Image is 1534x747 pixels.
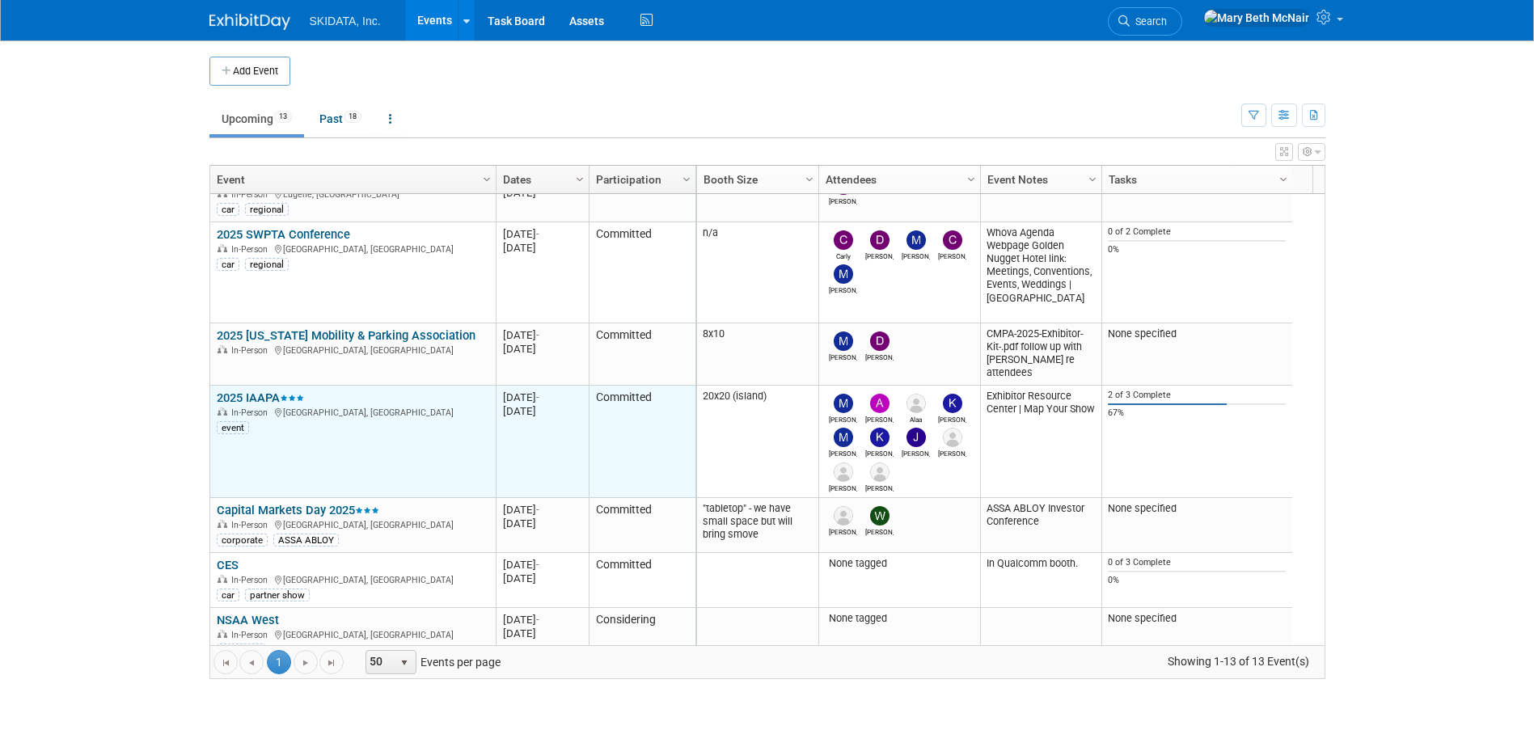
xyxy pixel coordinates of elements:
span: - [536,614,539,626]
img: Andy Shenberger [870,394,890,413]
a: Go to the first page [213,650,238,674]
a: Column Settings [1274,166,1292,190]
div: car [217,258,239,271]
img: Malloy Pohrer [834,428,853,447]
a: Upcoming13 [209,103,304,134]
img: Kim Masoner [870,428,890,447]
span: - [536,228,539,240]
div: Alaa Abdallaoui [902,413,930,424]
span: SKIDATA, Inc. [310,15,381,27]
td: n/a [697,222,818,323]
span: - [536,329,539,341]
div: Wesley Martin [865,525,894,536]
div: ASSA ABLOY [273,534,339,547]
div: [GEOGRAPHIC_DATA], [GEOGRAPHIC_DATA] [217,405,488,419]
img: ExhibitDay [209,14,290,30]
span: In-Person [231,575,273,585]
div: 67% [1108,407,1286,419]
div: [DATE] [503,503,581,517]
div: Carly Jansen [829,250,857,260]
a: Go to the last page [319,650,344,674]
a: Column Settings [678,166,695,190]
td: Committed [589,553,695,608]
span: Column Settings [965,173,978,186]
div: car [217,203,239,216]
div: car [217,589,239,601]
img: In-Person Event [218,630,227,638]
div: 0 of 3 Complete [1108,557,1286,568]
img: Cesare Paciello [834,462,853,482]
img: In-Person Event [218,407,227,416]
div: 0% [1108,244,1286,255]
img: In-Person Event [218,189,227,197]
a: Attendees [826,166,970,193]
span: In-Person [231,630,273,640]
img: Michael Ball [834,394,853,413]
span: In-Person [231,345,273,356]
td: Committed [589,498,695,553]
img: Malloy Pohrer [834,331,853,351]
div: None tagged [825,612,974,625]
div: Kim Masoner [865,447,894,458]
img: Mary Beth McNair [1203,9,1310,27]
div: None specified [1108,612,1286,625]
div: Michael Ball [829,413,857,424]
span: Go to the first page [219,656,232,669]
div: Andy Shenberger [865,413,894,424]
span: Go to the next page [299,656,312,669]
span: 50 [366,651,394,673]
div: 2 of 3 Complete [1108,390,1286,401]
a: Column Settings [478,166,496,190]
a: Column Settings [571,166,589,190]
div: None tagged [825,557,974,570]
span: Showing 1-13 of 13 Event(s) [1152,650,1324,673]
span: 13 [274,111,292,123]
div: Malloy Pohrer [829,447,857,458]
div: [DATE] [503,558,581,572]
a: Event Notes [987,166,1091,193]
a: Event [217,166,485,193]
img: Josef Lageder [943,428,962,447]
a: Column Settings [962,166,980,190]
span: Search [1130,15,1167,27]
div: regional [245,203,289,216]
td: In Qualcomm booth. [980,553,1101,608]
div: [DATE] [503,404,581,418]
a: Dates [503,166,578,193]
span: - [536,559,539,571]
a: 2025 SWPTA Conference [217,227,350,242]
a: Participation [596,166,685,193]
div: Michael Ball [829,284,857,294]
td: Committed [589,222,695,323]
img: In-Person Event [218,575,227,583]
span: Go to the previous page [245,656,258,669]
a: Search [1108,7,1182,36]
a: Capital Markets Day 2025 [217,503,379,517]
td: Considering [589,608,695,663]
div: Damon Kessler [829,195,857,205]
a: Go to the next page [294,650,318,674]
td: Committed [589,323,695,386]
span: Go to the last page [325,656,338,669]
img: Alaa Abdallaoui [906,394,926,413]
div: event [217,421,249,434]
img: In-Person Event [218,520,227,528]
a: 2025 IAAPA [217,390,304,405]
div: Damon Kessler [865,351,894,361]
img: John Keefe [906,428,926,447]
span: In-Person [231,520,273,530]
div: Federico Forlai [865,482,894,492]
div: None specified [1108,502,1286,515]
div: None specified [1108,327,1286,340]
img: Carly Jansen [834,230,853,250]
img: Damon Kessler [870,230,890,250]
div: [GEOGRAPHIC_DATA], [GEOGRAPHIC_DATA] [217,572,488,586]
span: 18 [344,111,361,123]
span: In-Person [231,189,273,200]
td: Exhibitor Resource Center | Map Your Show [980,386,1101,498]
td: CMPA-2025-Exhibitor-Kit-.pdf follow up with [PERSON_NAME] re attendees [980,323,1101,386]
span: - [536,391,539,403]
td: 8x10 [697,323,818,386]
td: 4x8 [697,167,818,222]
a: 2025 [US_STATE] Mobility & Parking Association [217,328,475,343]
